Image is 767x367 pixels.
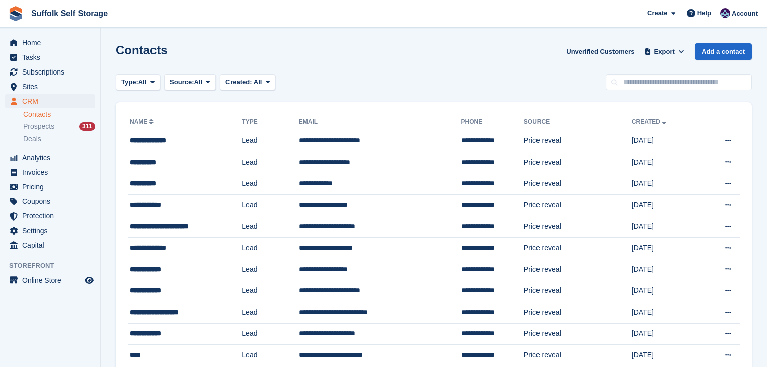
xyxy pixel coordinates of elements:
[654,47,675,57] span: Export
[524,280,632,302] td: Price reveal
[22,50,83,64] span: Tasks
[5,165,95,179] a: menu
[116,43,168,57] h1: Contacts
[22,194,83,208] span: Coupons
[732,9,758,19] span: Account
[242,130,299,152] td: Lead
[242,302,299,323] td: Lead
[5,80,95,94] a: menu
[79,122,95,131] div: 311
[524,152,632,173] td: Price reveal
[524,216,632,238] td: Price reveal
[524,345,632,366] td: Price reveal
[632,259,701,280] td: [DATE]
[22,238,83,252] span: Capital
[225,78,252,86] span: Created:
[22,94,83,108] span: CRM
[524,173,632,195] td: Price reveal
[524,259,632,280] td: Price reveal
[242,216,299,238] td: Lead
[720,8,730,18] img: William Notcutt
[23,134,41,144] span: Deals
[22,224,83,238] span: Settings
[22,36,83,50] span: Home
[164,74,216,91] button: Source: All
[524,302,632,323] td: Price reveal
[5,194,95,208] a: menu
[632,323,701,345] td: [DATE]
[130,118,156,125] a: Name
[632,118,668,125] a: Created
[632,216,701,238] td: [DATE]
[632,238,701,259] td: [DATE]
[242,345,299,366] td: Lead
[5,209,95,223] a: menu
[22,80,83,94] span: Sites
[242,173,299,195] td: Lead
[5,94,95,108] a: menu
[220,74,275,91] button: Created: All
[632,130,701,152] td: [DATE]
[116,74,160,91] button: Type: All
[242,259,299,280] td: Lead
[5,151,95,165] a: menu
[138,77,147,87] span: All
[562,43,638,60] a: Unverified Customers
[524,238,632,259] td: Price reveal
[22,273,83,287] span: Online Store
[27,5,112,22] a: Suffolk Self Storage
[697,8,711,18] span: Help
[121,77,138,87] span: Type:
[22,151,83,165] span: Analytics
[22,180,83,194] span: Pricing
[299,114,461,130] th: Email
[23,134,95,144] a: Deals
[242,323,299,345] td: Lead
[23,122,54,131] span: Prospects
[695,43,752,60] a: Add a contact
[9,261,100,271] span: Storefront
[632,302,701,323] td: [DATE]
[632,345,701,366] td: [DATE]
[242,114,299,130] th: Type
[194,77,203,87] span: All
[632,173,701,195] td: [DATE]
[23,121,95,132] a: Prospects 311
[22,165,83,179] span: Invoices
[8,6,23,21] img: stora-icon-8386f47178a22dfd0bd8f6a31ec36ba5ce8667c1dd55bd0f319d3a0aa187defe.svg
[5,180,95,194] a: menu
[170,77,194,87] span: Source:
[242,238,299,259] td: Lead
[642,43,686,60] button: Export
[5,50,95,64] a: menu
[632,194,701,216] td: [DATE]
[461,114,524,130] th: Phone
[632,152,701,173] td: [DATE]
[22,209,83,223] span: Protection
[524,130,632,152] td: Price reveal
[5,238,95,252] a: menu
[242,280,299,302] td: Lead
[5,36,95,50] a: menu
[632,280,701,302] td: [DATE]
[242,194,299,216] td: Lead
[5,224,95,238] a: menu
[524,194,632,216] td: Price reveal
[23,110,95,119] a: Contacts
[524,323,632,345] td: Price reveal
[22,65,83,79] span: Subscriptions
[5,273,95,287] a: menu
[524,114,632,130] th: Source
[5,65,95,79] a: menu
[647,8,667,18] span: Create
[83,274,95,286] a: Preview store
[242,152,299,173] td: Lead
[254,78,262,86] span: All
